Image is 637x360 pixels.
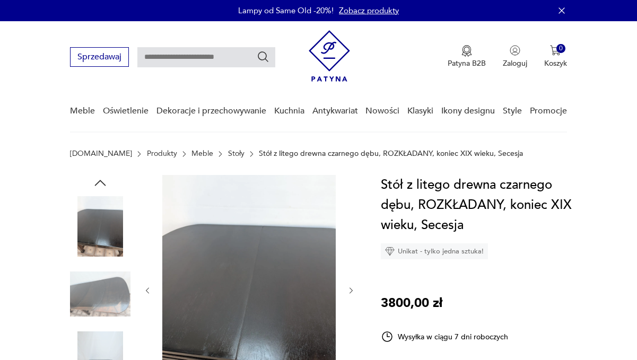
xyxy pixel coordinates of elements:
[556,44,565,53] div: 0
[70,264,130,324] img: Zdjęcie produktu Stół z litego drewna czarnego dębu, ROZKŁADANY, koniec XIX wieku, Secesja
[448,45,486,68] a: Ikona medaluPatyna B2B
[381,243,488,259] div: Unikat - tylko jedna sztuka!
[156,91,266,131] a: Dekoracje i przechowywanie
[70,91,95,131] a: Meble
[550,45,561,56] img: Ikona koszyka
[238,5,334,16] p: Lampy od Same Old -20%!
[257,50,269,63] button: Szukaj
[259,150,523,158] p: Stół z litego drewna czarnego dębu, ROZKŁADANY, koniec XIX wieku, Secesja
[365,91,399,131] a: Nowości
[503,91,522,131] a: Style
[70,150,132,158] a: [DOMAIN_NAME]
[381,293,442,313] p: 3800,00 zł
[503,58,527,68] p: Zaloguj
[70,54,129,62] a: Sprzedawaj
[385,247,395,256] img: Ikona diamentu
[103,91,149,131] a: Oświetlenie
[312,91,358,131] a: Antykwariat
[503,45,527,68] button: Zaloguj
[381,330,508,343] div: Wysyłka w ciągu 7 dni roboczych
[381,175,580,235] h1: Stół z litego drewna czarnego dębu, ROZKŁADANY, koniec XIX wieku, Secesja
[441,91,495,131] a: Ikony designu
[339,5,399,16] a: Zobacz produkty
[191,150,213,158] a: Meble
[510,45,520,56] img: Ikonka użytkownika
[461,45,472,57] img: Ikona medalu
[147,150,177,158] a: Produkty
[448,58,486,68] p: Patyna B2B
[530,91,567,131] a: Promocje
[448,45,486,68] button: Patyna B2B
[309,30,350,82] img: Patyna - sklep z meblami i dekoracjami vintage
[544,58,567,68] p: Koszyk
[228,150,245,158] a: Stoły
[544,45,567,68] button: 0Koszyk
[274,91,304,131] a: Kuchnia
[70,47,129,67] button: Sprzedawaj
[70,196,130,257] img: Zdjęcie produktu Stół z litego drewna czarnego dębu, ROZKŁADANY, koniec XIX wieku, Secesja
[407,91,433,131] a: Klasyki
